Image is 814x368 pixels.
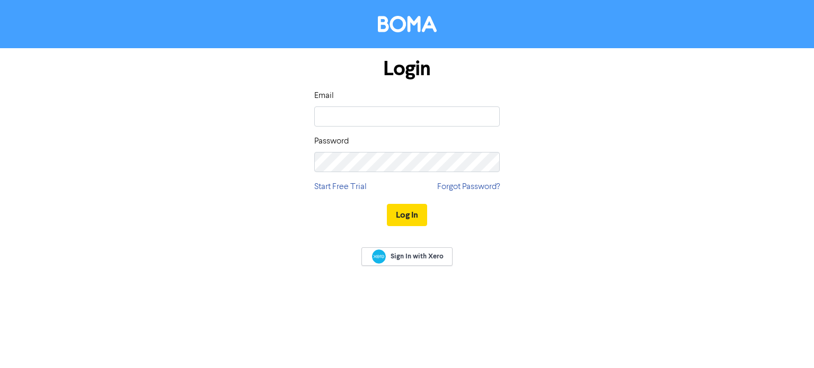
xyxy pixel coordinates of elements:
[391,252,444,261] span: Sign In with Xero
[437,181,500,193] a: Forgot Password?
[314,135,349,148] label: Password
[314,89,334,102] label: Email
[378,16,437,32] img: BOMA Logo
[314,57,500,81] h1: Login
[372,249,386,264] img: Xero logo
[387,204,427,226] button: Log In
[314,181,367,193] a: Start Free Trial
[361,247,453,266] a: Sign In with Xero
[761,317,814,368] iframe: Chat Widget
